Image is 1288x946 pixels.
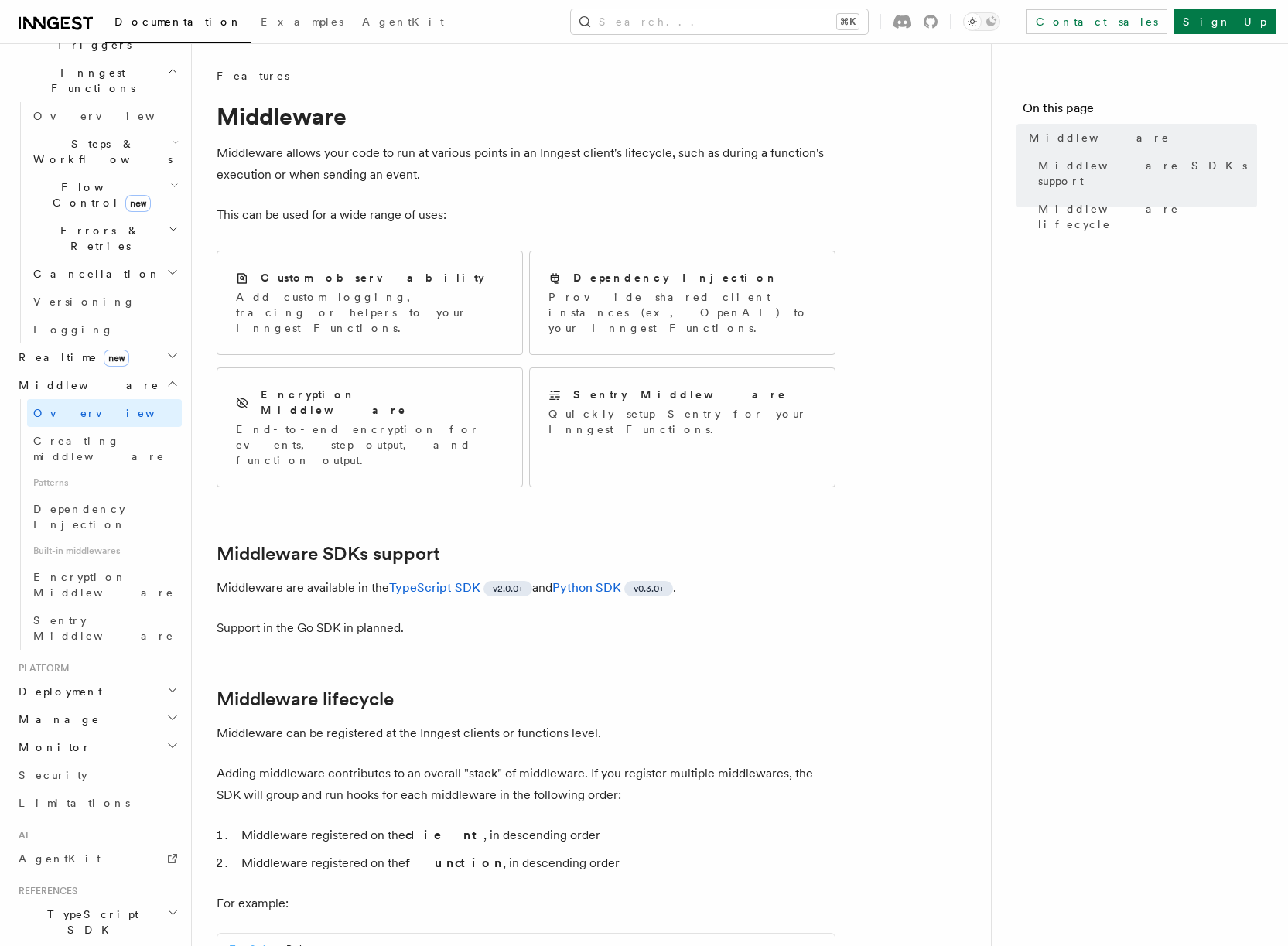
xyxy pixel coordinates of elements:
a: Overview [27,399,182,427]
span: v0.3.0+ [634,582,664,595]
span: Middleware lifecycle [1038,201,1257,232]
a: Middleware [1023,124,1257,152]
span: new [125,195,151,212]
span: Logging [33,323,114,336]
span: Built-in middlewares [27,538,182,563]
a: Contact sales [1026,9,1167,34]
a: Sentry MiddlewareQuickly setup Sentry for your Inngest Functions. [529,367,835,487]
a: Middleware lifecycle [1032,195,1257,238]
span: Flow Control [27,179,170,210]
span: AI [12,829,29,842]
a: Examples [251,5,353,42]
h1: Middleware [217,102,835,130]
p: Middleware are available in the and . [217,577,835,599]
li: Middleware registered on the , in descending order [237,852,835,874]
span: Steps & Workflows [27,136,173,167]
h2: Dependency Injection [573,270,778,285]
li: Middleware registered on the , in descending order [237,825,835,846]
a: Middleware SDKs support [217,543,440,565]
button: TypeScript SDK [12,900,182,944]
span: Inngest Functions [12,65,167,96]
h2: Sentry Middleware [573,387,787,402]
span: Creating middleware [33,435,165,463]
a: Sentry Middleware [27,606,182,650]
span: Monitor [12,739,91,755]
a: Dependency Injection [27,495,182,538]
button: Cancellation [27,260,182,288]
a: Custom observabilityAdd custom logging, tracing or helpers to your Inngest Functions. [217,251,523,355]
span: Realtime [12,350,129,365]
p: Add custom logging, tracing or helpers to your Inngest Functions. [236,289,504,336]
span: References [12,885,77,897]
span: Patterns [27,470,182,495]
a: Python SDK [552,580,621,595]
span: Platform [12,662,70,674]
strong: client [405,828,483,842]
p: This can be used for a wide range of uses: [217,204,835,226]
p: Provide shared client instances (ex, OpenAI) to your Inngest Functions. [548,289,816,336]
span: Documentation [114,15,242,28]
span: new [104,350,129,367]
span: Middleware SDKs support [1038,158,1257,189]
span: Cancellation [27,266,161,282]
a: Dependency InjectionProvide shared client instances (ex, OpenAI) to your Inngest Functions. [529,251,835,355]
a: Middleware lifecycle [217,688,394,710]
strong: function [405,855,503,870]
span: Versioning [33,295,135,308]
span: AgentKit [362,15,444,28]
span: Dependency Injection [33,503,126,531]
span: Security [19,769,87,781]
span: Errors & Retries [27,223,168,254]
div: Middleware [12,399,182,650]
span: Overview [33,110,193,122]
button: Flow Controlnew [27,173,182,217]
a: Encryption Middleware [27,563,182,606]
kbd: ⌘K [837,14,859,29]
h2: Custom observability [261,270,484,285]
span: TypeScript SDK [12,907,167,937]
div: Inngest Functions [12,102,182,343]
a: Middleware SDKs support [1032,152,1257,195]
p: Middleware can be registered at the Inngest clients or functions level. [217,722,835,744]
button: Monitor [12,733,182,761]
span: Middleware [12,377,159,393]
span: Middleware [1029,130,1170,145]
span: AgentKit [19,852,101,865]
a: Sign Up [1174,9,1276,34]
p: Middleware allows your code to run at various points in an Inngest client's lifecycle, such as du... [217,142,835,186]
button: Search...⌘K [571,9,868,34]
button: Toggle dark mode [963,12,1000,31]
h2: Encryption Middleware [261,387,504,418]
a: TypeScript SDK [389,580,480,595]
span: Manage [12,712,100,727]
p: For example: [217,893,835,914]
a: AgentKit [12,845,182,873]
button: Middleware [12,371,182,399]
button: Realtimenew [12,343,182,371]
span: Limitations [19,797,130,809]
span: Features [217,68,289,84]
button: Manage [12,705,182,733]
p: Adding middleware contributes to an overall "stack" of middleware. If you register multiple middl... [217,763,835,806]
p: End-to-end encryption for events, step output, and function output. [236,422,504,468]
span: Encryption Middleware [33,571,174,599]
a: Limitations [12,789,182,817]
span: Sentry Middleware [33,614,174,642]
a: Overview [27,102,182,130]
a: Encryption MiddlewareEnd-to-end encryption for events, step output, and function output. [217,367,523,487]
span: Examples [261,15,343,28]
a: Security [12,761,182,789]
button: Inngest Functions [12,59,182,102]
p: Support in the Go SDK in planned. [217,617,835,639]
span: v2.0.0+ [493,582,523,595]
span: Deployment [12,684,102,699]
a: Creating middleware [27,427,182,470]
button: Steps & Workflows [27,130,182,173]
p: Quickly setup Sentry for your Inngest Functions. [548,406,816,437]
a: Versioning [27,288,182,316]
a: Logging [27,316,182,343]
button: Errors & Retries [27,217,182,260]
span: Overview [33,407,193,419]
h4: On this page [1023,99,1257,124]
button: Deployment [12,678,182,705]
